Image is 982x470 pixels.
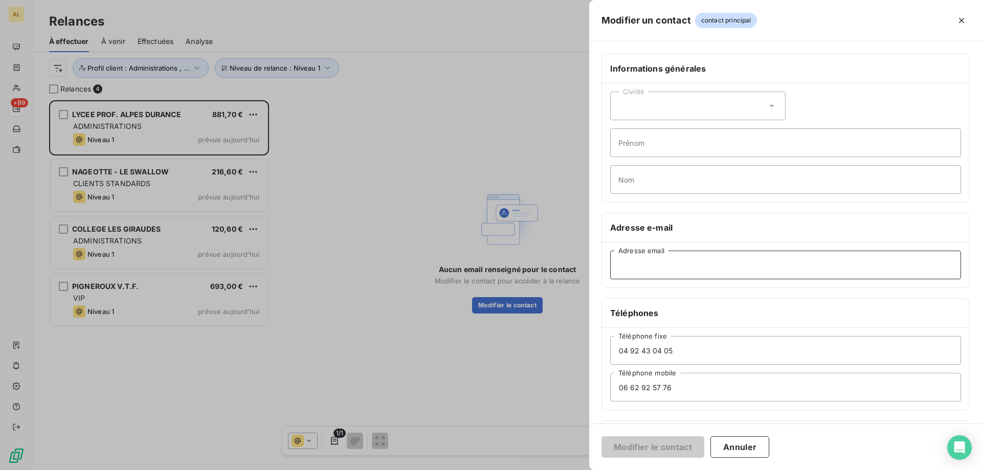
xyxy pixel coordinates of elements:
[610,62,961,75] h6: Informations générales
[601,13,691,28] h5: Modifier un contact
[610,336,961,365] input: placeholder
[601,436,704,458] button: Modifier le contact
[610,128,961,157] input: placeholder
[610,373,961,401] input: placeholder
[695,13,757,28] span: contact principal
[710,436,769,458] button: Annuler
[610,165,961,194] input: placeholder
[610,251,961,279] input: placeholder
[610,307,961,319] h6: Téléphones
[610,221,961,234] h6: Adresse e-mail
[947,435,972,460] div: Open Intercom Messenger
